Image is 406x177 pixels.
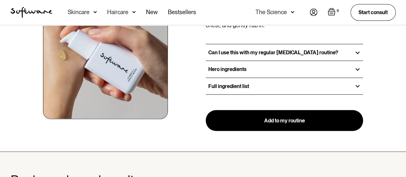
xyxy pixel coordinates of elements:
[291,9,294,15] img: arrow down
[255,9,287,15] div: The Science
[208,83,249,89] h3: Full ingredient list
[208,49,338,56] strong: Can I use this with my regular [MEDICAL_DATA] routine?
[68,9,90,15] div: Skincare
[350,4,396,21] a: Start consult
[132,9,136,15] img: arrow down
[107,9,128,15] div: Haircare
[93,9,97,15] img: arrow down
[11,7,52,18] a: home
[208,66,246,72] h3: Hero ingredients
[335,8,340,14] div: 0
[328,8,340,17] a: Open empty cart
[11,7,52,18] img: Software Logo
[206,110,363,131] a: Add to my routine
